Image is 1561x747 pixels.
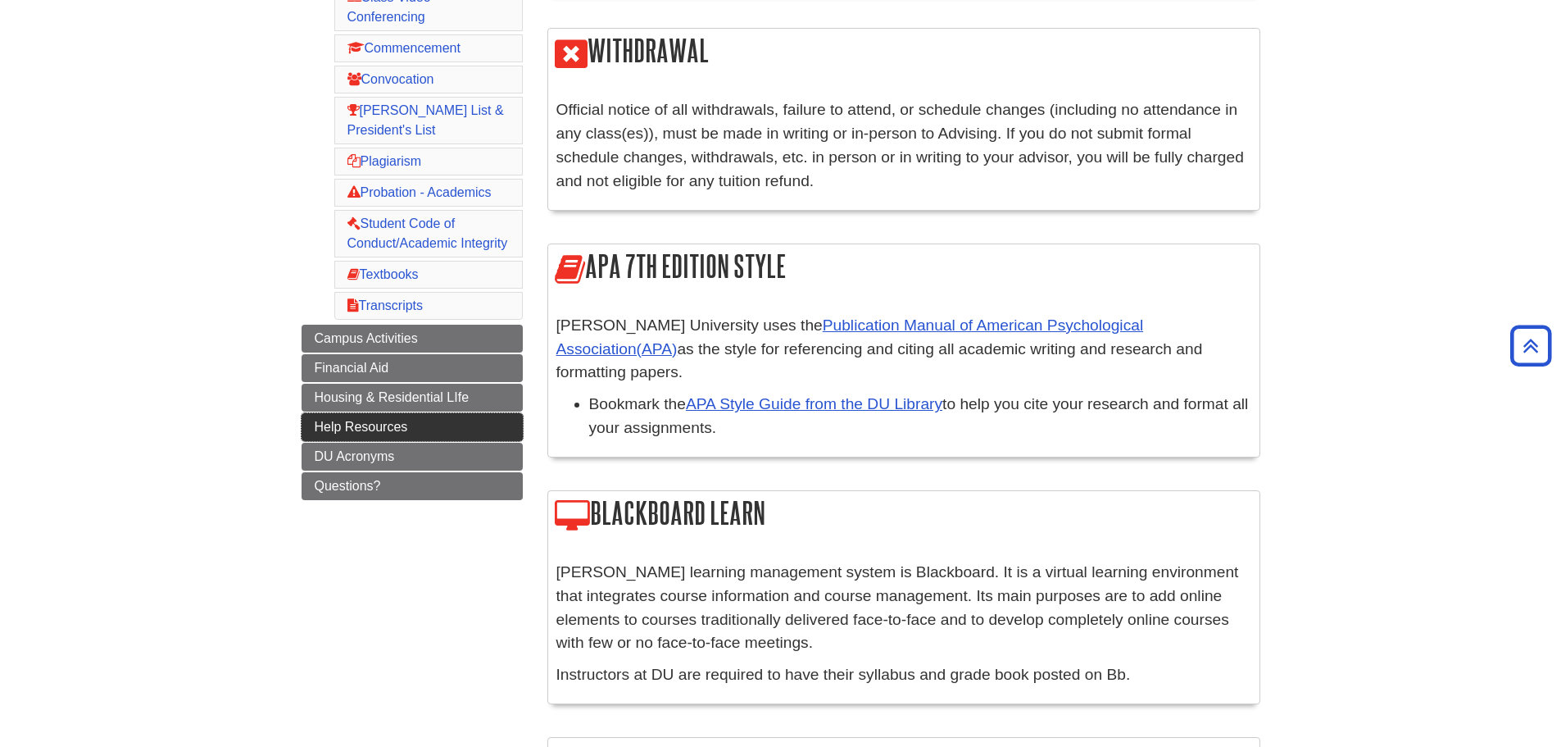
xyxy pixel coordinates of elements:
a: APA Style Guide from the DU Library [686,395,942,412]
p: [PERSON_NAME] University uses the as the style for referencing and citing all academic writing an... [556,314,1251,385]
p: Instructors at DU are required to have their syllabus and grade book posted on Bb. [556,663,1251,687]
h2: Withdrawal [548,29,1259,75]
h2: APA 7th Edition Style [548,244,1259,291]
a: Student Code of Conduct/Academic Integrity [347,216,508,250]
span: DU Acronyms [315,449,395,463]
span: Questions? [315,479,381,493]
a: DU Acronyms [302,443,523,471]
a: Help Resources [302,413,523,441]
span: Financial Aid [315,361,389,375]
span: Housing & Residential LIfe [315,390,470,404]
a: Publication Manual of American Psychological Association(APA) [556,317,1144,358]
a: Campus Activities [302,325,523,353]
a: Textbooks [347,267,419,281]
h2: Blackboard Learn [548,491,1259,538]
a: Plagiarism [347,154,422,168]
a: Convocation [347,72,434,86]
a: Back to Top [1504,335,1557,357]
a: Probation - Academics [347,185,492,199]
span: Campus Activities [315,331,418,345]
a: Financial Aid [302,354,523,382]
span: Help Resources [315,420,408,434]
a: [PERSON_NAME] List & President's List [347,103,504,137]
a: Housing & Residential LIfe [302,384,523,412]
a: Questions? [302,472,523,500]
a: Transcripts [347,298,424,312]
p: [PERSON_NAME] learning management system is Blackboard. It is a virtual learning environment that... [556,561,1251,655]
a: Commencement [347,41,461,55]
li: Bookmark the to help you cite your research and format all your assignments. [589,393,1251,440]
p: Official notice of all withdrawals, failure to attend, or schedule changes (including no attendan... [556,98,1251,193]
